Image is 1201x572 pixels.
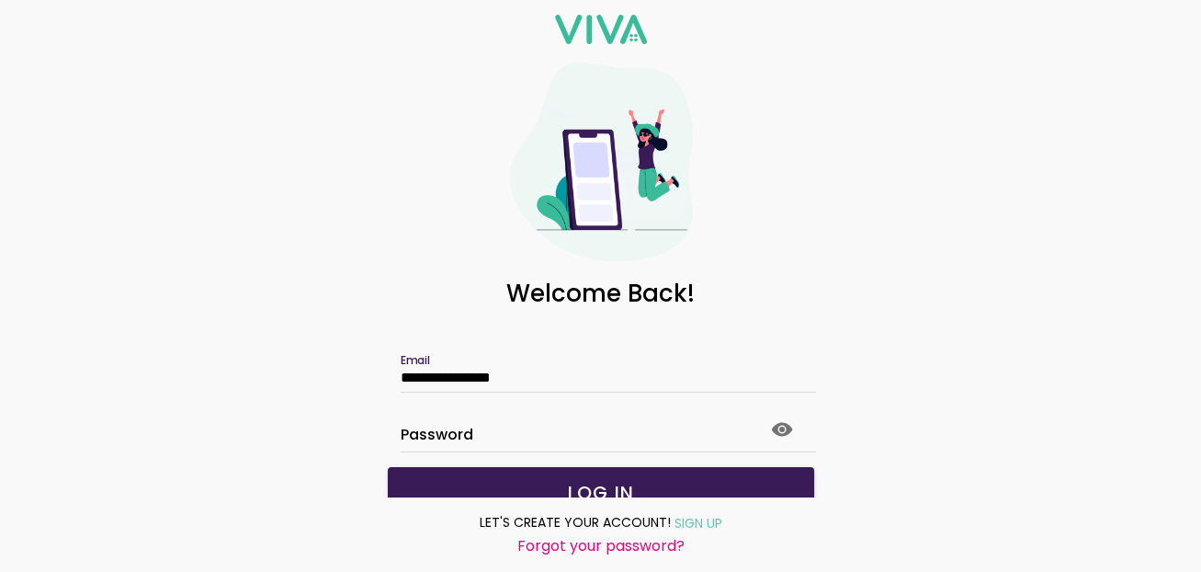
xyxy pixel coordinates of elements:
a: SIGN UP [671,511,722,534]
input: Email [401,370,801,385]
ion-text: SIGN UP [674,514,722,532]
ion-text: LET'S CREATE YOUR ACCOUNT! [480,513,671,532]
ion-button: LOG IN [388,467,814,519]
ion-text: Forgot your password? [517,535,685,556]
